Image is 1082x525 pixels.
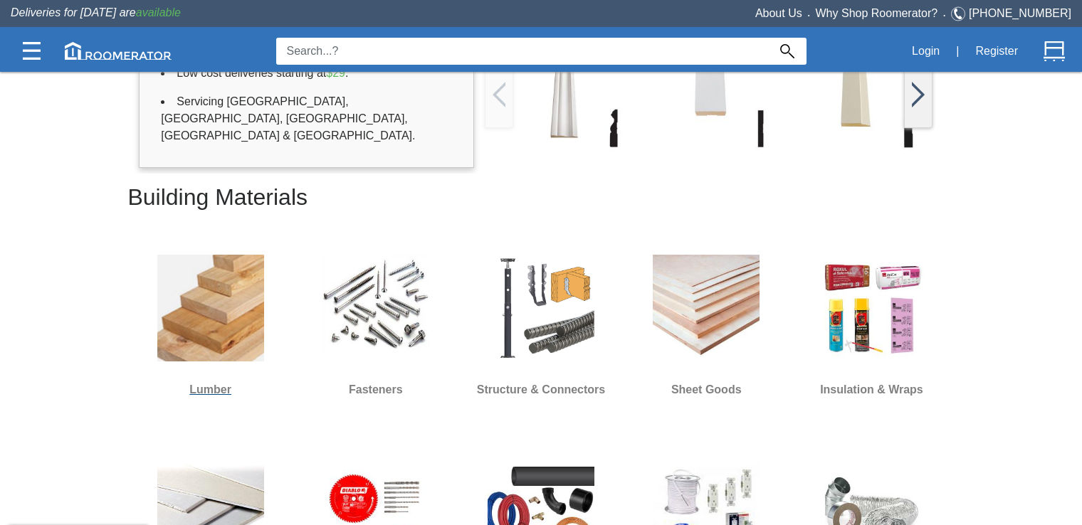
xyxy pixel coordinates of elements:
[780,44,794,58] img: Search_Icon.svg
[127,174,954,221] h2: Building Materials
[653,255,760,361] img: Sheet_Good.jpg
[904,36,947,66] button: Login
[322,255,429,361] img: Screw.jpg
[322,244,429,408] a: Fasteners
[11,6,181,18] span: Deliveries for [DATE] are
[477,244,605,408] a: Structure & Connectors
[326,67,345,79] span: $29
[65,42,172,60] img: roomerator-logo.svg
[157,255,264,361] img: Lumber.jpg
[653,381,760,399] h6: Sheet Goods
[818,244,925,408] a: Insulation & Wraps
[161,59,452,87] li: Low cost deliveries starting at .
[648,27,772,152] img: /app/images/Buttons/favicon.jpg
[951,5,969,23] img: Telephone.svg
[161,87,452,150] li: Servicing [GEOGRAPHIC_DATA], [GEOGRAPHIC_DATA], [GEOGRAPHIC_DATA], [GEOGRAPHIC_DATA] & [GEOGRAPHI...
[23,42,41,60] img: Categories.svg
[322,381,429,399] h6: Fasteners
[653,244,760,408] a: Sheet Goods
[477,381,605,399] h6: Structure & Connectors
[755,7,802,19] a: About Us
[136,6,181,18] span: available
[502,27,626,152] img: /app/images/Buttons/favicon.jpg
[937,12,951,18] span: •
[794,27,918,152] img: /app/images/Buttons/favicon.jpg
[912,82,925,107] img: /app/images/Buttons/favicon.jpg
[157,244,264,408] a: Lumber
[1044,41,1065,62] img: Cart.svg
[488,255,594,361] img: S&H.jpg
[157,381,264,399] h6: Lumber
[818,381,925,399] h6: Insulation & Wraps
[816,7,938,19] a: Why Shop Roomerator?
[802,12,816,18] span: •
[493,82,505,107] img: /app/images/Buttons/favicon.jpg
[276,38,768,65] input: Search...?
[969,7,1071,19] a: [PHONE_NUMBER]
[967,36,1026,66] button: Register
[947,36,967,67] div: |
[818,255,925,361] img: Insulation.jpg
